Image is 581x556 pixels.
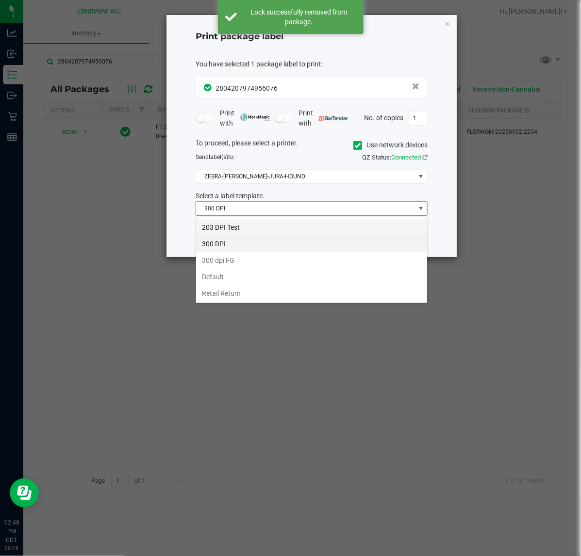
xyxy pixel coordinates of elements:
[196,236,427,252] li: 300 DPI
[204,82,213,93] span: In Sync
[10,478,39,508] iframe: Resource center
[196,154,235,160] span: Send to:
[196,252,427,269] li: 300 dpi FG
[196,202,415,215] span: 300 DPI
[196,219,427,236] li: 203 DPI Test
[196,170,415,183] span: ZEBRA-[PERSON_NAME]-JURA-HOUND
[196,59,428,69] div: :
[209,154,228,160] span: label(s)
[196,269,427,285] li: Default
[242,7,356,27] div: Lock successfully removed from package.
[299,108,349,128] span: Print with
[216,84,278,92] span: 2804207974956076
[353,140,428,150] label: Use network devices
[196,31,428,43] h4: Print package label
[240,113,270,121] img: mark_magic_cybra.png
[196,285,427,302] li: Retail Return
[364,113,403,121] span: No. of copies
[391,154,421,161] span: Connected
[188,191,435,201] div: Select a label template.
[319,116,349,121] img: bartender.png
[220,108,270,128] span: Print with
[188,138,435,153] div: To proceed, please select a printer.
[196,60,321,68] span: You have selected 1 package label to print
[362,154,428,161] span: QZ Status:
